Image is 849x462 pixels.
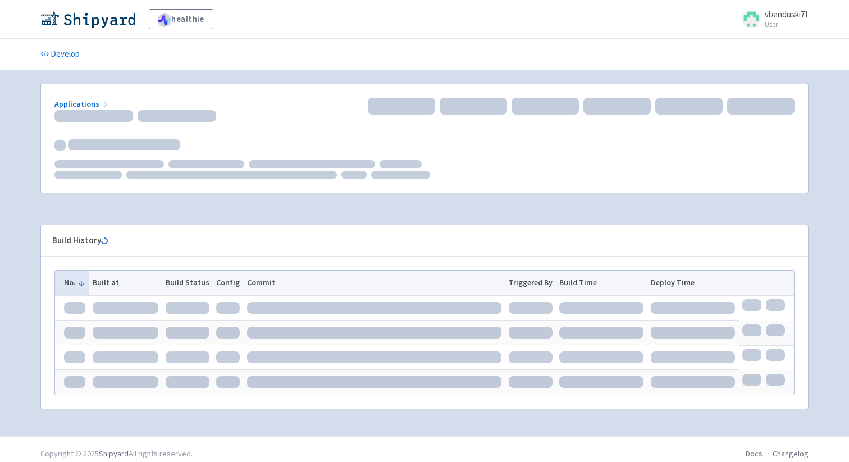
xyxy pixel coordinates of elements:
img: Shipyard logo [40,10,135,28]
a: healthie [149,9,213,29]
button: No. [64,277,85,289]
span: vbenduski71 [765,9,809,20]
a: Shipyard [99,449,129,459]
th: Commit [244,271,505,295]
small: User [765,21,809,28]
th: Build Status [162,271,213,295]
a: Docs [746,449,763,459]
th: Triggered By [505,271,556,295]
a: Applications [54,99,110,109]
th: Deploy Time [647,271,739,295]
th: Config [213,271,244,295]
th: Build Time [556,271,647,295]
a: vbenduski71 User [736,10,809,28]
div: Copyright © 2025 All rights reserved. [40,448,193,460]
div: Build History [52,234,779,247]
a: Develop [40,39,80,70]
th: Built at [89,271,162,295]
a: Changelog [773,449,809,459]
